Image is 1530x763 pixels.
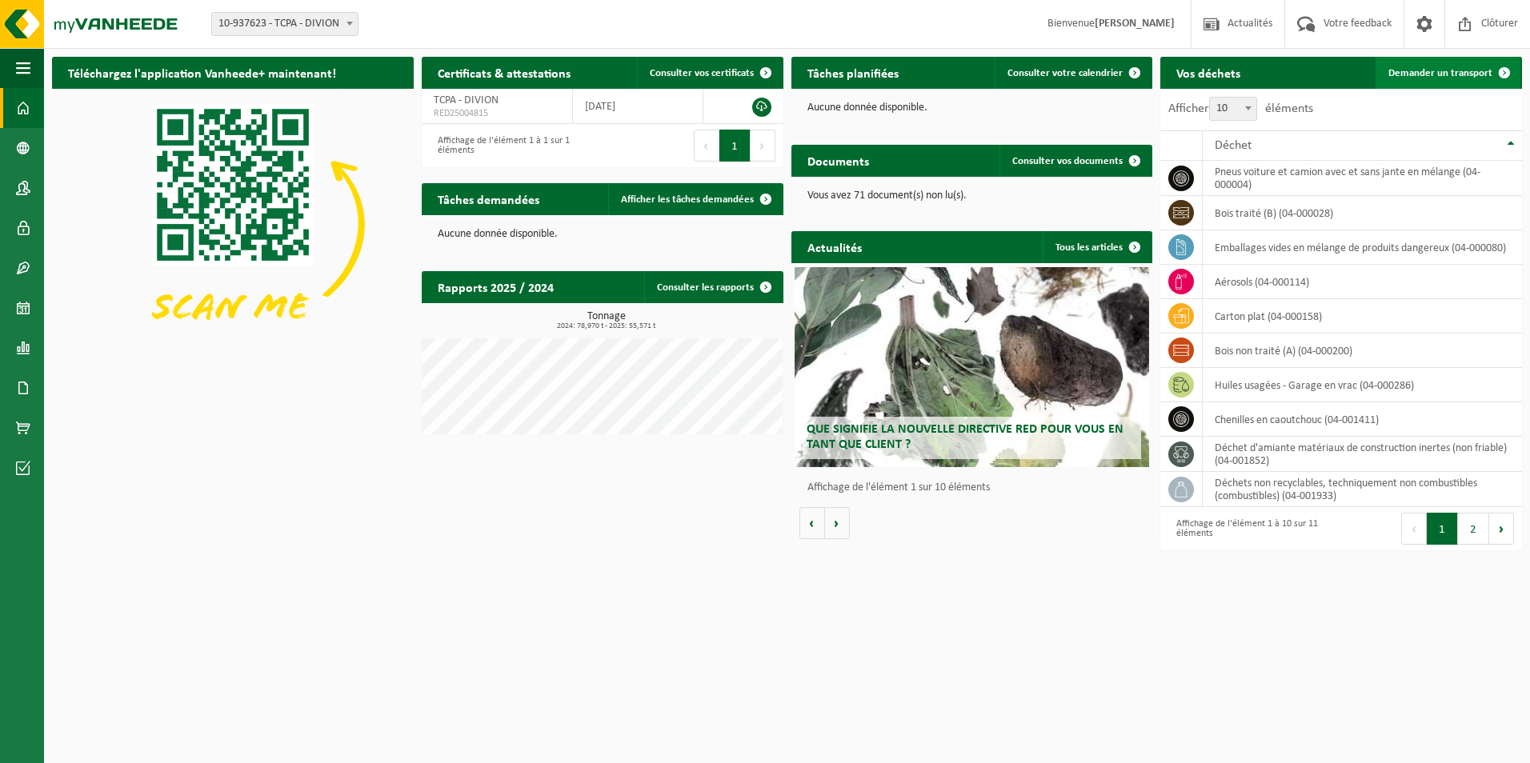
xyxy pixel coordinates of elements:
h2: Téléchargez l'application Vanheede+ maintenant! [52,57,352,88]
button: Next [751,130,775,162]
td: bois non traité (A) (04-000200) [1203,334,1522,368]
span: 10-937623 - TCPA - DIVION [212,13,358,35]
a: Demander un transport [1376,57,1520,89]
button: 1 [1427,513,1458,545]
td: huiles usagées - Garage en vrac (04-000286) [1203,368,1522,402]
a: Afficher les tâches demandées [608,183,782,215]
span: 10 [1210,98,1256,120]
button: Previous [1401,513,1427,545]
button: 2 [1458,513,1489,545]
h2: Documents [791,145,885,176]
td: carton plat (04-000158) [1203,299,1522,334]
a: Consulter vos certificats [637,57,782,89]
p: Affichage de l'élément 1 sur 10 éléments [807,482,1145,493]
span: Que signifie la nouvelle directive RED pour vous en tant que client ? [807,423,1123,451]
a: Consulter votre calendrier [995,57,1151,89]
button: Previous [694,130,719,162]
button: Vorige [799,507,825,539]
a: Que signifie la nouvelle directive RED pour vous en tant que client ? [795,267,1149,467]
td: chenilles en caoutchouc (04-001411) [1203,402,1522,437]
label: Afficher éléments [1168,102,1313,115]
td: pneus voiture et camion avec et sans jante en mélange (04-000004) [1203,161,1522,196]
span: 10-937623 - TCPA - DIVION [211,12,358,36]
span: 10 [1209,97,1257,121]
span: RED25004815 [434,107,560,120]
button: Volgende [825,507,850,539]
td: déchet d'amiante matériaux de construction inertes (non friable) (04-001852) [1203,437,1522,472]
strong: [PERSON_NAME] [1095,18,1175,30]
h2: Tâches planifiées [791,57,915,88]
span: Consulter vos certificats [650,68,754,78]
span: TCPA - DIVION [434,94,499,106]
span: 2024: 78,970 t - 2025: 55,571 t [430,322,783,330]
span: Déchet [1215,139,1252,152]
a: Consulter les rapports [644,271,782,303]
span: Consulter votre calendrier [1007,68,1123,78]
button: 1 [719,130,751,162]
button: Next [1489,513,1514,545]
td: [DATE] [573,89,703,124]
h2: Actualités [791,231,878,262]
h2: Tâches demandées [422,183,555,214]
td: déchets non recyclables, techniquement non combustibles (combustibles) (04-001933) [1203,472,1522,507]
p: Vous avez 71 document(s) non lu(s). [807,190,1137,202]
h3: Tonnage [430,311,783,330]
img: Download de VHEPlus App [52,89,414,360]
h2: Vos déchets [1160,57,1256,88]
h2: Rapports 2025 / 2024 [422,271,570,302]
span: Afficher les tâches demandées [621,194,754,205]
h2: Certificats & attestations [422,57,587,88]
a: Consulter vos documents [999,145,1151,177]
td: aérosols (04-000114) [1203,265,1522,299]
div: Affichage de l'élément 1 à 1 sur 1 éléments [430,128,595,163]
td: bois traité (B) (04-000028) [1203,196,1522,230]
a: Tous les articles [1043,231,1151,263]
span: Consulter vos documents [1012,156,1123,166]
span: Demander un transport [1388,68,1492,78]
p: Aucune donnée disponible. [438,229,767,240]
td: emballages vides en mélange de produits dangereux (04-000080) [1203,230,1522,265]
p: Aucune donnée disponible. [807,102,1137,114]
div: Affichage de l'élément 1 à 10 sur 11 éléments [1168,511,1333,546]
